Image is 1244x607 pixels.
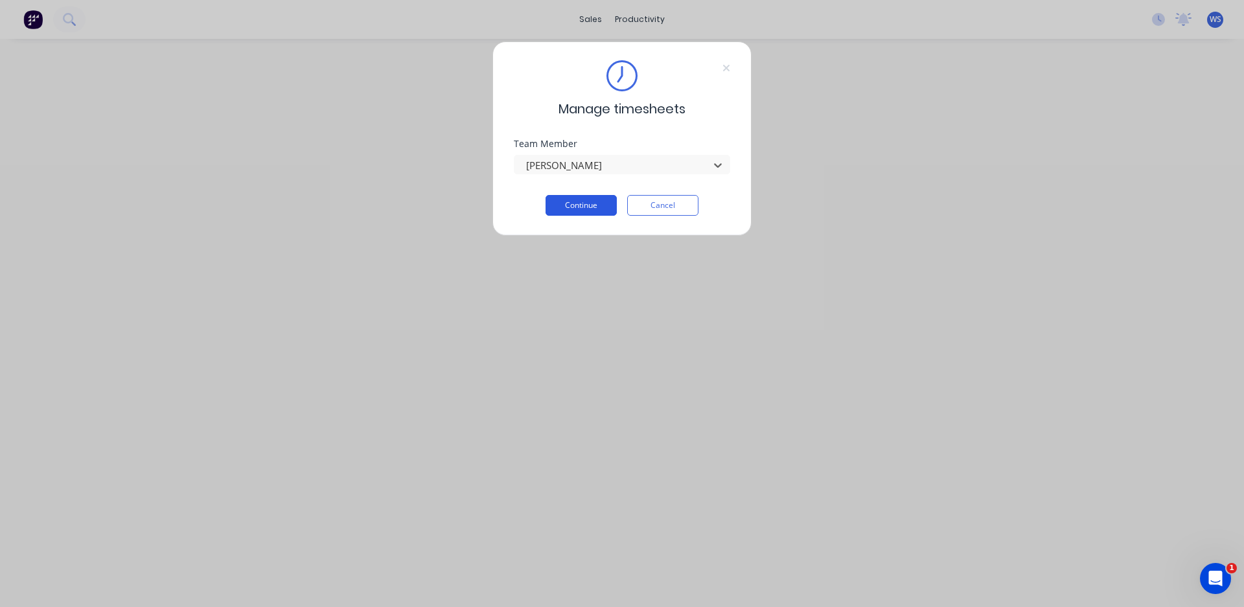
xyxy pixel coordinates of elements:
span: Manage timesheets [559,99,685,119]
div: Team Member [514,139,730,148]
iframe: Intercom live chat [1200,563,1231,594]
button: Cancel [627,195,698,216]
button: Continue [546,195,617,216]
span: 1 [1227,563,1237,573]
